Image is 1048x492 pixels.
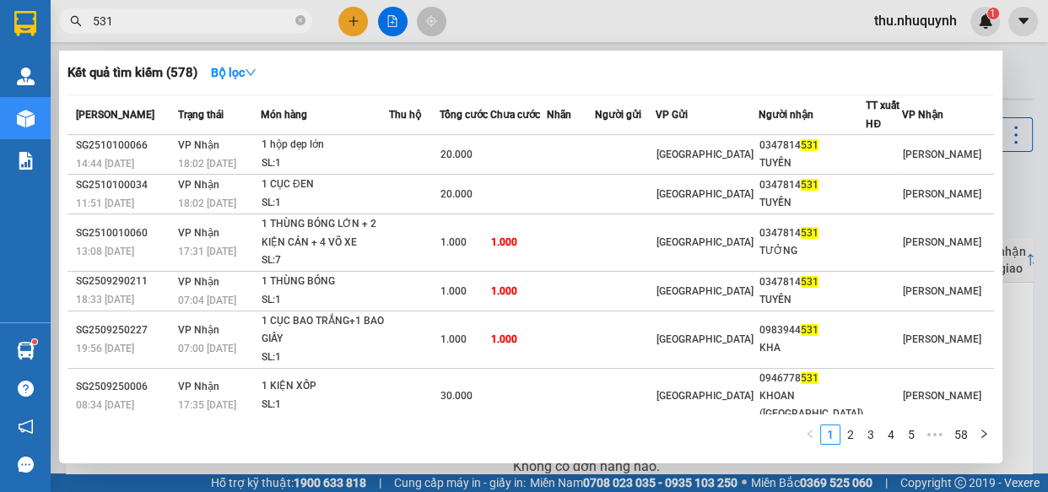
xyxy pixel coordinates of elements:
div: 1 THÙNG BÓNG [262,273,388,291]
div: SG2509250227 [76,322,173,339]
span: 18:02 [DATE] [178,197,236,209]
div: 1 hộp dẹp lớn [262,136,388,154]
div: KHA [759,339,865,357]
span: 13:08 [DATE] [76,246,134,257]
li: Previous Page [800,424,820,445]
span: VP Nhận [178,381,219,392]
span: 19:56 [DATE] [76,343,134,354]
span: 14:44 [DATE] [76,158,134,170]
li: 5 [901,424,921,445]
div: 1 CỤC BAO TRẮNG+1 BAO GIẤY [262,312,388,349]
div: SG2509250006 [76,378,173,396]
div: TƯỞNG [759,242,865,260]
div: SL: 7 [262,251,388,270]
div: SG2509290211 [76,273,173,290]
div: 1 KIỆN XỐP [262,377,388,396]
span: 08:34 [DATE] [76,399,134,411]
span: Trạng thái [178,109,224,121]
span: 07:00 [DATE] [178,343,236,354]
span: 531 [801,227,818,239]
button: left [800,424,820,445]
a: 2 [841,425,860,444]
span: [GEOGRAPHIC_DATA] [656,236,754,248]
div: SG2510100066 [76,137,173,154]
span: [PERSON_NAME] [76,109,154,121]
span: VP Nhận [902,109,943,121]
span: 531 [801,372,818,384]
div: SL: 1 [262,194,388,213]
li: 58 [948,424,974,445]
span: [PERSON_NAME] [903,285,981,297]
a: 58 [949,425,973,444]
div: 0983944 [759,322,865,339]
span: VP Gửi [656,109,688,121]
div: SL: 1 [262,291,388,310]
li: 3 [861,424,881,445]
div: 0347814 [759,273,865,291]
li: 4 [881,424,901,445]
div: SG2510100034 [76,176,173,194]
li: 1 [820,424,840,445]
span: VP Nhận [178,324,219,336]
span: 17:35 [DATE] [178,399,236,411]
span: [PERSON_NAME] [903,236,981,248]
span: 17:31 [DATE] [178,246,236,257]
sup: 1 [32,339,37,344]
span: down [245,67,257,78]
div: SL: 1 [262,349,388,367]
span: message [18,457,34,473]
span: close-circle [295,15,305,25]
span: Người nhận [759,109,813,121]
li: Next Page [974,424,994,445]
span: TT xuất HĐ [866,100,899,130]
button: Bộ lọcdown [197,59,270,86]
span: 1.000 [491,333,517,345]
div: 1 CỤC ĐEN [262,176,388,194]
span: Chưa cước [490,109,540,121]
span: [PERSON_NAME] [903,188,981,200]
div: SL: 1 [262,154,388,173]
span: [GEOGRAPHIC_DATA] [656,149,754,160]
div: SL: 1 [262,396,388,414]
span: Người gửi [595,109,641,121]
span: Tổng cước [440,109,488,121]
span: Thu hộ [389,109,421,121]
span: notification [18,419,34,435]
div: 0347814 [759,224,865,242]
div: 0946778 [759,370,865,387]
span: [PERSON_NAME] [903,333,981,345]
span: [PERSON_NAME] [903,390,981,402]
a: 1 [821,425,840,444]
span: ••• [921,424,948,445]
h3: Kết quả tìm kiếm ( 578 ) [68,64,197,82]
span: question-circle [18,381,34,397]
span: [GEOGRAPHIC_DATA] [656,285,754,297]
span: 531 [801,179,818,191]
img: warehouse-icon [17,68,35,85]
span: 18:33 [DATE] [76,294,134,305]
span: 18:02 [DATE] [178,158,236,170]
strong: Bộ lọc [211,66,257,79]
input: Tìm tên, số ĐT hoặc mã đơn [93,12,292,30]
span: 07:04 [DATE] [178,295,236,306]
span: 1.000 [491,285,517,297]
span: 531 [801,276,818,288]
span: [PERSON_NAME] [903,149,981,160]
img: warehouse-icon [17,110,35,127]
span: [GEOGRAPHIC_DATA] [656,188,754,200]
span: [GEOGRAPHIC_DATA] [656,333,754,345]
span: 1.000 [440,333,467,345]
button: right [974,424,994,445]
span: VP Nhận [178,179,219,191]
span: [GEOGRAPHIC_DATA] [656,390,754,402]
span: 531 [801,324,818,336]
span: right [979,429,989,439]
img: logo-vxr [14,11,36,36]
div: TUYỀN [759,154,865,172]
a: 3 [862,425,880,444]
span: close-circle [295,14,305,30]
a: 4 [882,425,900,444]
div: 1 THÙNG BÓNG LỚN + 2 KIỆN CẢN + 4 VÕ XE [262,215,388,251]
span: 1.000 [440,236,467,248]
span: Nhãn [547,109,571,121]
